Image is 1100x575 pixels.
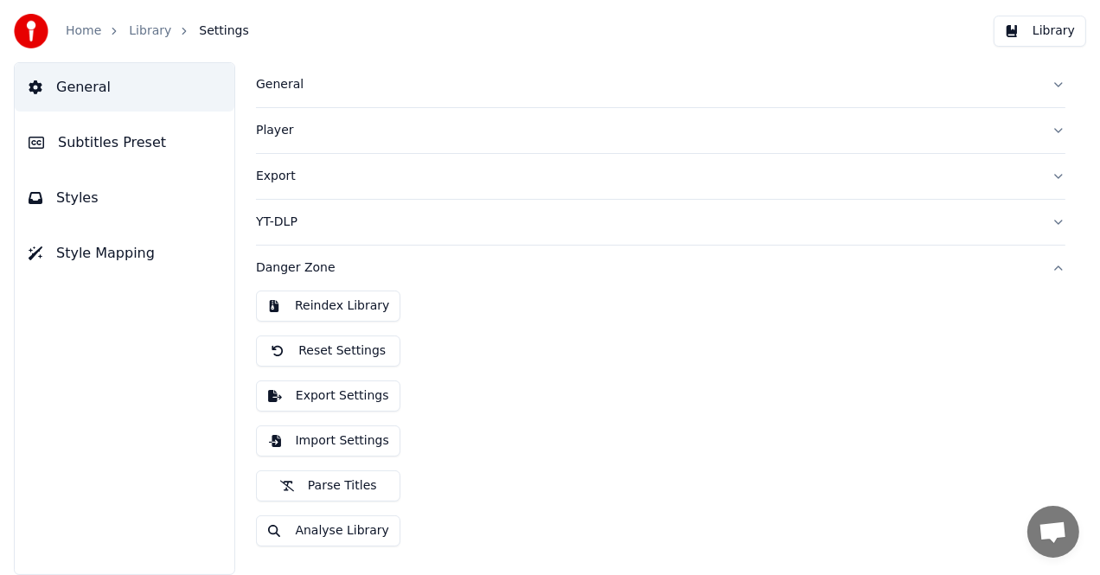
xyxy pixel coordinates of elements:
div: Player [256,122,1038,139]
button: Export Settings [256,380,400,412]
div: General [256,76,1038,93]
button: Subtitles Preset [15,118,234,167]
button: Reindex Library [256,291,400,322]
button: Parse Titles [256,470,400,502]
span: Style Mapping [56,243,155,264]
button: Export [256,154,1065,199]
div: Danger Zone [256,291,1065,560]
button: General [256,62,1065,107]
button: Styles [15,174,234,222]
button: YT-DLP [256,200,1065,245]
button: Import Settings [256,425,400,457]
a: Home [66,22,101,40]
div: YT-DLP [256,214,1038,231]
img: youka [14,14,48,48]
button: Analyse Library [256,515,400,546]
nav: breadcrumb [66,22,249,40]
div: Export [256,168,1038,185]
div: Danger Zone [256,259,1038,277]
div: Open chat [1027,506,1079,558]
button: Danger Zone [256,246,1065,291]
a: Library [129,22,171,40]
span: General [56,77,111,98]
button: Reset Settings [256,335,400,367]
span: Settings [199,22,248,40]
button: Player [256,108,1065,153]
span: Subtitles Preset [58,132,166,153]
button: Library [994,16,1086,47]
button: Style Mapping [15,229,234,278]
span: Styles [56,188,99,208]
button: General [15,63,234,112]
